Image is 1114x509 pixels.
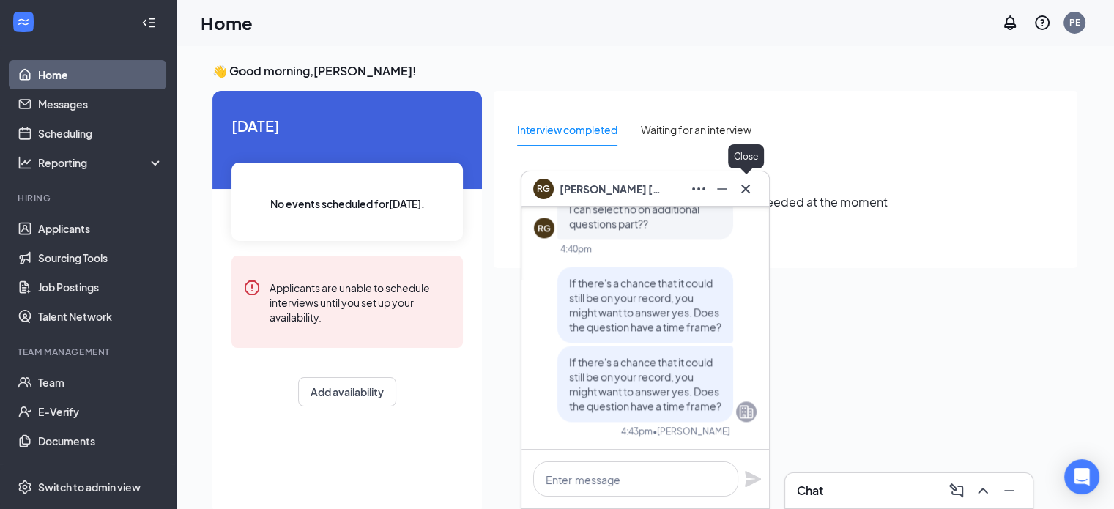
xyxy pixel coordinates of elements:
a: Applicants [38,214,163,243]
div: Interview completed [517,122,617,138]
svg: ChevronUp [974,482,992,499]
button: ChevronUp [971,479,995,502]
span: No follow-up needed at the moment [684,193,888,211]
svg: Settings [18,480,32,494]
a: Home [38,60,163,89]
div: 4:43pm [621,425,653,437]
a: Sourcing Tools [38,243,163,272]
span: If there's a chance that it could still be on your record, you might want to answer yes. Does the... [569,276,721,333]
div: 4:40pm [560,242,592,255]
svg: Ellipses [690,180,708,198]
a: Documents [38,426,163,456]
a: Messages [38,89,163,119]
div: Open Intercom Messenger [1064,459,1099,494]
svg: WorkstreamLogo [16,15,31,29]
svg: Company [738,403,755,420]
a: Scheduling [38,119,163,148]
span: [PERSON_NAME] [PERSON_NAME] [560,181,662,197]
button: ComposeMessage [945,479,968,502]
button: Cross [734,177,757,201]
h3: 👋 Good morning, [PERSON_NAME] ! [212,63,1077,79]
svg: Error [243,279,261,297]
h1: Home [201,10,253,35]
span: No events scheduled for [DATE] . [270,196,425,212]
div: PE [1069,16,1080,29]
button: Add availability [298,377,396,406]
svg: ComposeMessage [948,482,965,499]
svg: Collapse [141,15,156,30]
div: Switch to admin view [38,480,141,494]
svg: Analysis [18,155,32,170]
a: Surveys [38,456,163,485]
div: Close [728,144,764,168]
div: Hiring [18,192,160,204]
svg: QuestionInfo [1033,14,1051,31]
a: Job Postings [38,272,163,302]
svg: Plane [744,470,762,488]
span: • [PERSON_NAME] [653,425,730,437]
div: RG [538,222,551,234]
a: E-Verify [38,397,163,426]
button: Minimize [710,177,734,201]
a: Talent Network [38,302,163,331]
div: Waiting for an interview [641,122,751,138]
h3: Chat [797,483,823,499]
button: Ellipses [687,177,710,201]
svg: Cross [737,180,754,198]
svg: Minimize [713,180,731,198]
a: Team [38,368,163,397]
span: [DATE] [231,114,463,137]
button: Minimize [998,479,1021,502]
svg: Notifications [1001,14,1019,31]
div: Applicants are unable to schedule interviews until you set up your availability. [270,279,451,324]
div: Reporting [38,155,164,170]
span: If there's a chance that it could still be on your record, you might want to answer yes. Does the... [569,355,721,412]
div: Team Management [18,346,160,358]
svg: Minimize [1000,482,1018,499]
